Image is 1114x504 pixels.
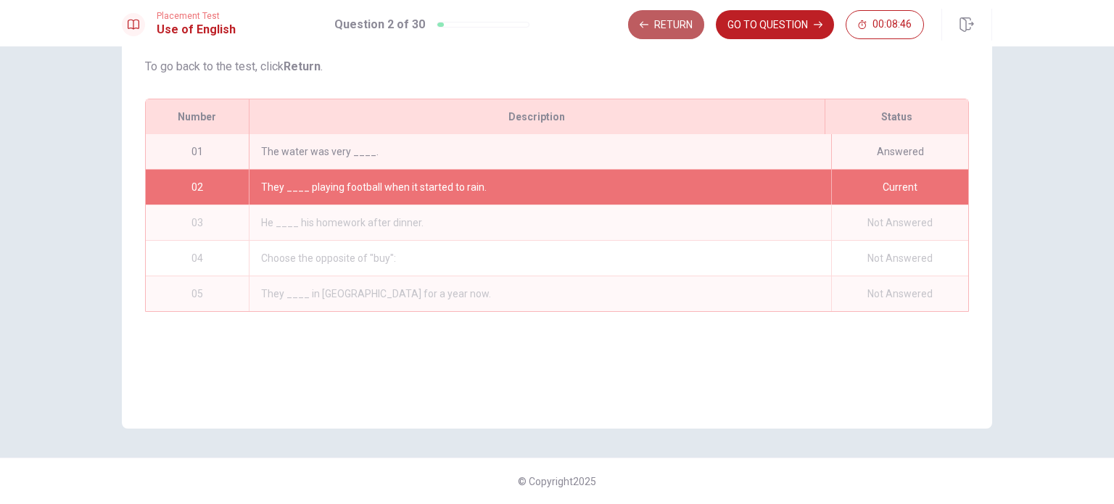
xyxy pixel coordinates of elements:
p: To go back to the test, click . [145,58,969,75]
div: 03 [146,205,249,240]
div: The water was very ____. [249,134,831,169]
h1: Question 2 of 30 [334,16,425,33]
span: Placement Test [157,11,236,21]
div: Not Answered [831,276,968,311]
div: Choose the opposite of "buy": [249,241,831,276]
div: He ____ his homework after dinner. [249,205,831,240]
div: Description [249,99,825,134]
span: 00:08:46 [872,19,912,30]
button: 00:08:46 [846,10,924,39]
div: Current [831,170,968,205]
div: Not Answered [831,205,968,240]
button: GO TO QUESTION [716,10,834,39]
div: They ____ playing football when it started to rain. [249,170,831,205]
strong: Return [284,59,321,73]
div: 04 [146,241,249,276]
div: 01 [146,134,249,169]
div: Not Answered [831,241,968,276]
div: 02 [146,170,249,205]
div: 05 [146,276,249,311]
h1: Use of English [157,21,236,38]
div: Status [825,99,968,134]
div: Number [146,99,249,134]
button: Return [628,10,704,39]
div: They ____ in [GEOGRAPHIC_DATA] for a year now. [249,276,831,311]
span: © Copyright 2025 [518,476,596,487]
div: Answered [831,134,968,169]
